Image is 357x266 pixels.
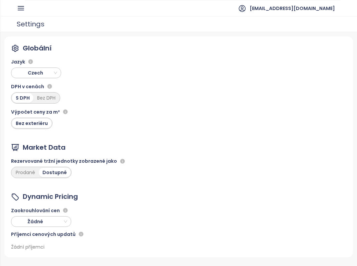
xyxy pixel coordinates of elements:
[11,243,44,251] div: Žádní příjemci
[23,142,66,153] div: Market Data
[12,93,33,103] div: S DPH
[13,217,60,227] span: Žádné
[11,58,70,66] div: Jazyk
[11,157,127,165] div: Rezervované tržní jednotky zobrazené jako
[12,119,51,128] div: Bez exteriéru
[17,17,44,31] div: Settings
[12,168,39,177] div: Prodané
[250,0,335,16] span: [EMAIL_ADDRESS][DOMAIN_NAME]
[39,168,71,177] div: Dostupné
[11,230,85,238] div: Příjemci cenových updatů
[23,191,78,202] div: Dynamic Pricing
[13,68,60,78] span: Czech
[11,207,85,215] div: Zaokrouhlování cen
[33,93,59,103] div: Bez DPH
[11,83,70,91] div: DPH v cenách
[11,108,70,116] div: Výpočet ceny za m²
[23,43,51,53] div: Globální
